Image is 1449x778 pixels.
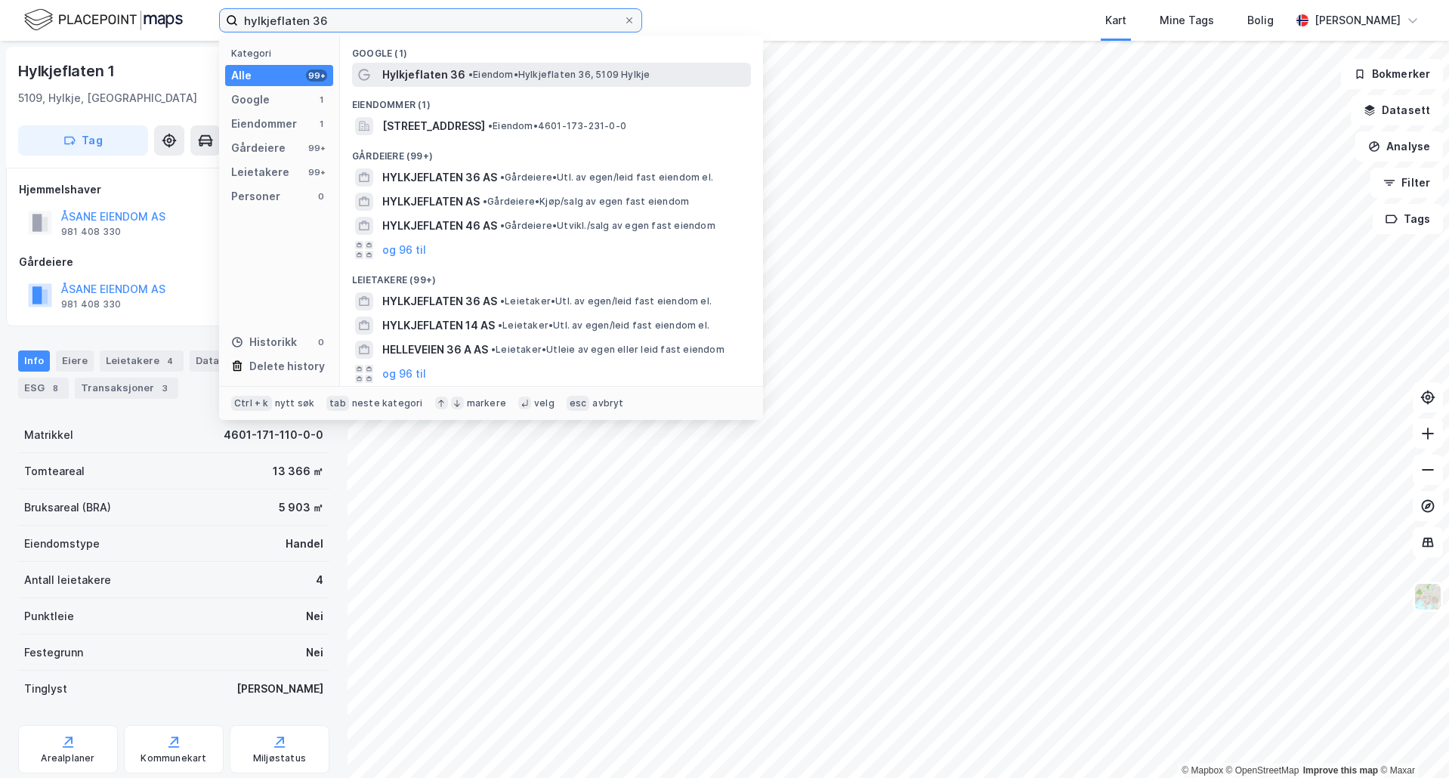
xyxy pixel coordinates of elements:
div: velg [534,397,555,409]
div: 981 408 330 [61,226,121,238]
div: Ctrl + k [231,396,272,411]
div: Delete history [249,357,325,375]
div: Datasett [190,350,246,372]
div: 0 [315,190,327,202]
button: og 96 til [382,241,426,259]
div: Punktleie [24,607,74,625]
div: Leietakere [100,350,184,372]
div: 1 [315,94,327,106]
div: Antall leietakere [24,571,111,589]
button: Tags [1373,204,1443,234]
div: Arealplaner [41,752,94,764]
div: 13 366 ㎡ [273,462,323,480]
button: Tag [18,125,148,156]
div: Eiendommer [231,115,297,133]
span: Leietaker • Utleie av egen eller leid fast eiendom [491,344,724,356]
div: Hylkjeflaten 1 [18,59,118,83]
span: HYLKJEFLATEN 14 AS [382,316,495,335]
div: Gårdeiere [231,139,286,157]
div: Info [18,350,50,372]
img: Z [1413,582,1442,611]
div: [PERSON_NAME] [1315,11,1401,29]
div: 3 [157,381,172,396]
div: Google (1) [340,36,763,63]
span: Gårdeiere • Utvikl./salg av egen fast eiendom [500,220,715,232]
div: Kategori [231,48,333,59]
button: Datasett [1351,95,1443,125]
div: Gårdeiere (99+) [340,138,763,165]
div: nytt søk [275,397,315,409]
div: neste kategori [352,397,423,409]
button: Bokmerker [1341,59,1443,89]
div: 4 [162,353,178,369]
div: Nei [306,644,323,662]
div: Kommunekart [141,752,206,764]
div: Gårdeiere [19,253,329,271]
span: HYLKJEFLATEN 36 AS [382,168,497,187]
div: 5 903 ㎡ [279,499,323,517]
span: • [500,295,505,307]
div: 99+ [306,166,327,178]
span: • [500,220,505,231]
div: Personer [231,187,280,205]
div: Eiendommer (1) [340,87,763,114]
iframe: Chat Widget [1373,705,1449,778]
div: ESG [18,378,69,399]
div: Kart [1105,11,1126,29]
div: Festegrunn [24,644,83,662]
span: Eiendom • Hylkjeflaten 36, 5109 Hylkje [468,69,650,81]
span: [STREET_ADDRESS] [382,117,485,135]
span: • [500,171,505,183]
div: [PERSON_NAME] [236,680,323,698]
span: • [468,69,473,80]
a: Mapbox [1182,765,1223,776]
button: Analyse [1355,131,1443,162]
span: • [498,320,502,331]
div: Transaksjoner [75,378,178,399]
a: OpenStreetMap [1226,765,1299,776]
button: og 96 til [382,365,426,383]
div: Eiere [56,350,94,372]
div: Mine Tags [1160,11,1214,29]
div: 8 [48,381,63,396]
div: Alle [231,66,252,85]
div: Leietakere [231,163,289,181]
div: 99+ [306,142,327,154]
div: 0 [315,336,327,348]
span: • [488,120,493,131]
div: Eiendomstype [24,535,100,553]
div: Tinglyst [24,680,67,698]
div: Handel [286,535,323,553]
div: Leietakere (99+) [340,262,763,289]
span: Leietaker • Utl. av egen/leid fast eiendom el. [498,320,709,332]
span: HYLKJEFLATEN 36 AS [382,292,497,310]
div: Google [231,91,270,109]
div: 981 408 330 [61,298,121,310]
div: Hjemmelshaver [19,181,329,199]
span: Gårdeiere • Utl. av egen/leid fast eiendom el. [500,171,713,184]
span: Gårdeiere • Kjøp/salg av egen fast eiendom [483,196,689,208]
div: markere [467,397,506,409]
div: Bolig [1247,11,1274,29]
span: Eiendom • 4601-173-231-0-0 [488,120,626,132]
span: • [491,344,496,355]
a: Improve this map [1303,765,1378,776]
span: HELLEVEIEN 36 A AS [382,341,488,359]
span: Hylkjeflaten 36 [382,66,465,84]
div: 5109, Hylkje, [GEOGRAPHIC_DATA] [18,89,197,107]
div: 4601-171-110-0-0 [224,426,323,444]
div: Historikk [231,333,297,351]
div: Miljøstatus [253,752,306,764]
div: avbryt [592,397,623,409]
div: tab [326,396,349,411]
div: 4 [316,571,323,589]
div: Bruksareal (BRA) [24,499,111,517]
span: • [483,196,487,207]
div: 1 [315,118,327,130]
input: Søk på adresse, matrikkel, gårdeiere, leietakere eller personer [238,9,623,32]
div: Matrikkel [24,426,73,444]
span: HYLKJEFLATEN 46 AS [382,217,497,235]
div: esc [567,396,590,411]
img: logo.f888ab2527a4732fd821a326f86c7f29.svg [24,7,183,33]
span: HYLKJEFLATEN AS [382,193,480,211]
